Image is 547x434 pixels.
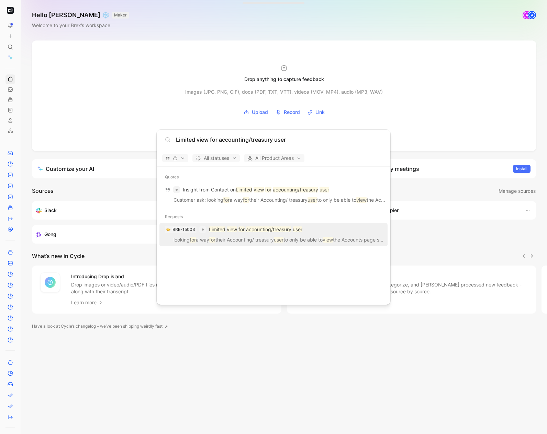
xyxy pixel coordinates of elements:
mark: user [320,187,329,192]
input: Type a command or search anything [176,136,382,144]
mark: accounting/treasury [273,187,318,192]
span: All Product Areas [247,154,301,162]
mark: view [323,237,333,243]
mark: user [293,226,302,232]
mark: for [209,237,215,243]
mark: user [308,197,317,203]
mark: view [356,197,367,203]
mark: for [190,237,196,243]
mark: for [265,187,271,192]
div: Requests [157,211,390,223]
div: BRE-15003 [172,226,195,233]
mark: accounting/treasury [246,226,291,232]
span: All statuses [196,154,237,162]
div: Quotes [157,171,390,183]
p: Insight from Contact on [183,186,329,194]
p: Customer ask: looking a way their Accounting/ treasury to only be able to the Accounts page so th... [161,196,386,206]
mark: Limited [209,226,225,232]
mark: for [243,197,249,203]
p: looking a way their Accounting/ treasury to only be able to the Accounts page so that they can in... [161,236,386,246]
mark: for [238,226,245,232]
button: All Product Areas [244,154,304,162]
mark: user [274,237,283,243]
mark: view [254,187,264,192]
img: 🤝 [166,227,170,232]
button: All statuses [192,154,240,162]
mark: for [223,197,230,203]
mark: Limited [236,187,252,192]
mark: view [227,226,237,232]
a: 🤝BRE-15003Limited view for accounting/treasury userlookingfora wayfortheir Accounting/ treasuryus... [159,223,388,246]
a: Insight from Contact onLimited view for accounting/treasury userCustomer ask: lookingfora wayfort... [159,183,388,207]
